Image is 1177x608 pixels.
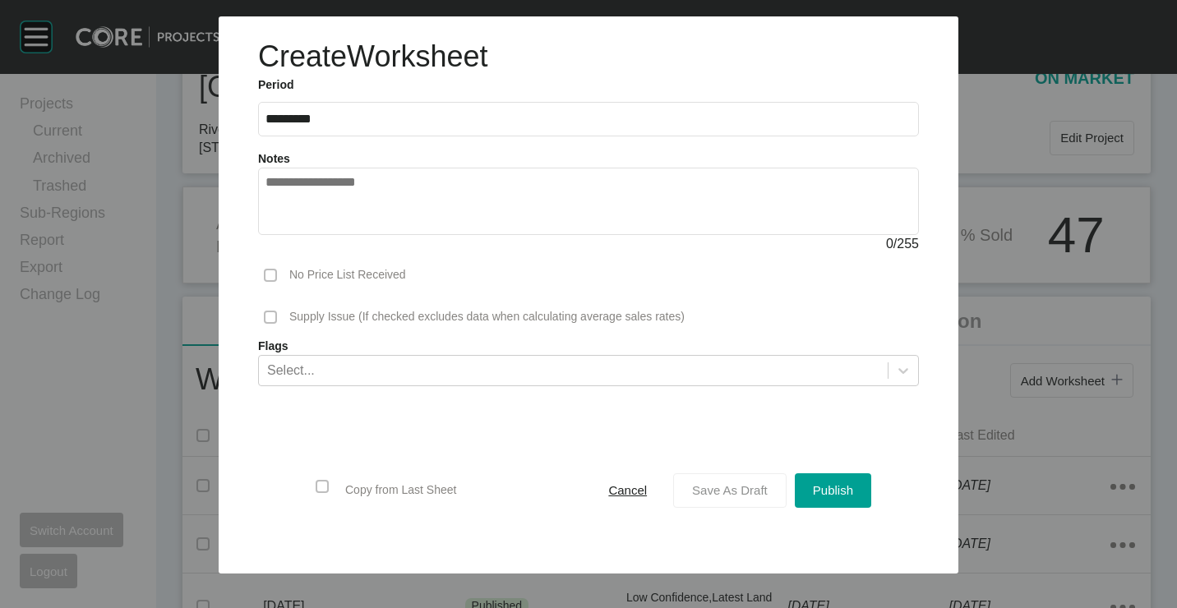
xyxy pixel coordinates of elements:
p: Supply Issue (If checked excludes data when calculating average sales rates) [289,309,685,325]
span: Save As Draft [692,483,768,497]
label: Period [258,77,919,94]
div: / 255 [258,235,919,253]
button: Publish [795,473,871,508]
label: Notes [258,152,290,165]
span: Publish [813,483,853,497]
button: Save As Draft [673,473,787,508]
h1: Create Worksheet [258,36,487,77]
p: No Price List Received [289,267,406,283]
span: Cancel [608,483,647,497]
div: Select... [267,361,315,379]
label: Flags [258,339,919,355]
p: Copy from Last Sheet [345,482,456,499]
span: 0 [886,237,893,251]
button: Cancel [590,473,665,508]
